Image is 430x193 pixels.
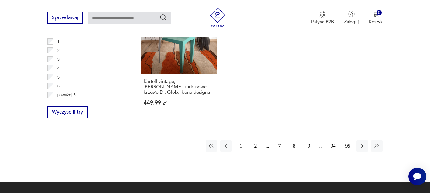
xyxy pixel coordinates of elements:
[250,140,261,152] button: 2
[348,11,355,17] img: Ikonka użytkownika
[47,12,83,24] button: Sprzedawaj
[342,140,353,152] button: 95
[159,14,167,21] button: Szukaj
[208,8,227,27] img: Patyna - sklep z meblami i dekoracjami vintage
[319,11,326,18] img: Ikona medalu
[303,140,314,152] button: 9
[57,47,60,54] p: 2
[327,140,339,152] button: 94
[57,83,60,90] p: 6
[274,140,285,152] button: 7
[57,38,60,45] p: 1
[57,74,60,81] p: 5
[47,106,88,118] button: Wyczyść filtry
[144,100,214,106] p: 449,99 zł
[47,16,83,20] a: Sprzedawaj
[311,11,334,25] button: Patyna B2B
[144,79,214,95] h3: Kartell vintage, [PERSON_NAME], turkusowe krzesło Dr. Glob, ikona designu
[235,140,246,152] button: 1
[57,65,60,72] p: 4
[288,140,300,152] button: 8
[373,11,379,17] img: Ikona koszyka
[57,92,76,99] p: powyżej 6
[344,11,359,25] button: Zaloguj
[311,19,334,25] p: Patyna B2B
[408,168,426,185] iframe: Smartsupp widget button
[57,56,60,63] p: 3
[311,11,334,25] a: Ikona medaluPatyna B2B
[377,10,382,16] div: 0
[369,11,383,25] button: 0Koszyk
[344,19,359,25] p: Zaloguj
[369,19,383,25] p: Koszyk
